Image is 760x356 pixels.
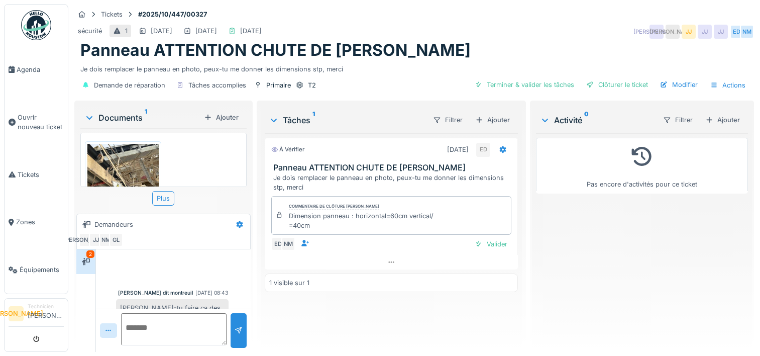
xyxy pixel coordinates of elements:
div: À vérifier [271,145,304,154]
div: JJ [714,25,728,39]
div: Technicien [28,303,64,310]
div: Tâches accomplies [188,80,246,90]
div: GL [109,233,123,247]
div: Modifier [656,78,702,92]
div: Terminer & valider les tâches [471,78,578,92]
img: Badge_color-CXgf-gQk.svg [21,10,51,40]
div: Demande de réparation [94,80,165,90]
div: [PERSON_NAME]-tu faire ca des que possible [116,299,229,326]
div: ED [271,237,285,251]
sup: 0 [584,114,589,126]
div: 1 visible sur 1 [269,278,309,288]
div: [DATE] [240,26,262,36]
a: Zones [5,199,68,246]
div: [PERSON_NAME] [649,25,664,39]
span: Ouvrir nouveau ticket [18,113,64,132]
span: Agenda [17,65,64,74]
div: Plus [152,191,174,206]
li: [PERSON_NAME] [9,306,24,321]
strong: #2025/10/447/00327 [134,10,211,19]
div: Documents [84,112,200,124]
div: [PERSON_NAME] [666,25,680,39]
div: Activité [540,114,655,126]
div: [PERSON_NAME] [79,233,93,247]
div: Ajouter [200,111,243,124]
div: Primaire [266,80,291,90]
div: 2 [86,250,94,258]
div: ED [730,25,744,39]
div: NM [281,237,295,251]
div: [PERSON_NAME] dit montreuil [118,289,193,297]
h3: Panneau ATTENTION CHUTE DE [PERSON_NAME] [273,163,513,172]
div: Clôturer le ticket [582,78,652,92]
sup: 1 [145,112,147,124]
sup: 1 [312,114,315,126]
div: Je dois remplacer le panneau en photo, peux-tu me donner les dimensions stp, merci [273,173,513,192]
div: [DATE] [447,145,469,154]
a: Ouvrir nouveau ticket [5,94,68,151]
div: T2 [308,80,316,90]
div: ED [476,143,490,157]
span: Tickets [18,170,64,180]
div: JJ [89,233,103,247]
div: Actions [706,78,750,93]
div: sécurité [78,26,102,36]
li: [PERSON_NAME] [28,303,64,324]
h1: Panneau ATTENTION CHUTE DE [PERSON_NAME] [80,41,471,60]
div: Commentaire de clôture [PERSON_NAME] [289,203,379,210]
div: JJ [698,25,712,39]
div: [DATE] [195,26,217,36]
div: Valider [471,237,511,251]
div: NM [99,233,113,247]
div: JJ [682,25,696,39]
div: NM [740,25,754,39]
div: Dimension panneau : horizontal=60cm vertical/ =40cm [289,211,433,230]
div: Ajouter [701,113,744,127]
div: Demandeurs [94,220,133,229]
img: 6n3gelmcafa9b3jd7ubari2ywftu [87,144,159,239]
a: Équipements [5,246,68,294]
a: Agenda [5,46,68,94]
div: Je dois remplacer le panneau en photo, peux-tu me donner les dimensions stp, merci [80,60,748,74]
div: [DATE] [151,26,172,36]
div: Ajouter [471,113,514,127]
div: Tâches [269,114,424,126]
div: Filtrer [428,113,467,127]
a: Tickets [5,151,68,199]
div: Pas encore d'activités pour ce ticket [542,142,741,189]
a: [PERSON_NAME] Technicien[PERSON_NAME] [9,303,64,327]
span: Équipements [20,265,64,275]
div: Filtrer [659,113,697,127]
div: [DATE] 08:43 [195,289,228,297]
div: Tickets [101,10,123,19]
span: Zones [16,217,64,227]
div: 1 [125,26,128,36]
